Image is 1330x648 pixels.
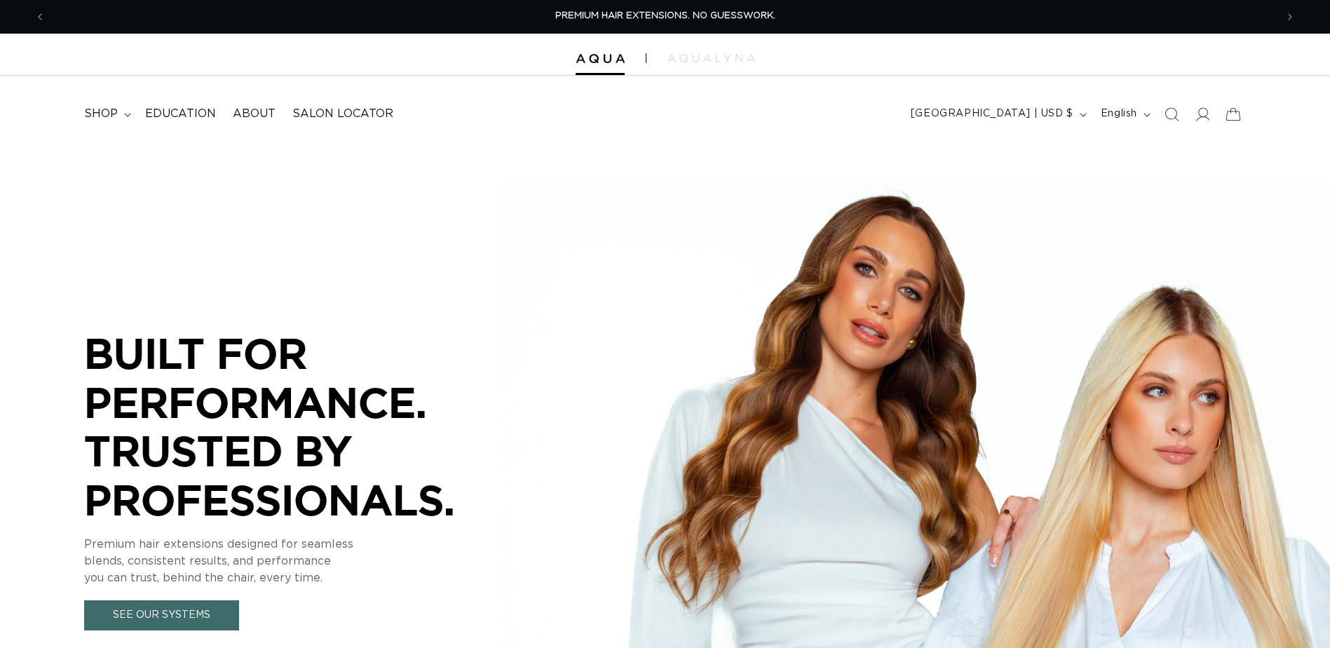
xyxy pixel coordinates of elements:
[284,98,402,130] a: Salon Locator
[1092,101,1156,128] button: English
[84,536,505,586] p: Premium hair extensions designed for seamless blends, consistent results, and performance you can...
[911,107,1073,121] span: [GEOGRAPHIC_DATA] | USD $
[1275,4,1305,30] button: Next announcement
[233,107,276,121] span: About
[25,4,55,30] button: Previous announcement
[224,98,284,130] a: About
[1156,99,1187,130] summary: Search
[145,107,216,121] span: Education
[576,54,625,64] img: Aqua Hair Extensions
[84,600,239,630] a: See Our Systems
[1101,107,1137,121] span: English
[84,107,118,121] span: shop
[555,11,775,20] span: PREMIUM HAIR EXTENSIONS. NO GUESSWORK.
[292,107,393,121] span: Salon Locator
[902,101,1092,128] button: [GEOGRAPHIC_DATA] | USD $
[667,54,755,62] img: aqualyna.com
[76,98,137,130] summary: shop
[84,329,505,524] p: BUILT FOR PERFORMANCE. TRUSTED BY PROFESSIONALS.
[137,98,224,130] a: Education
